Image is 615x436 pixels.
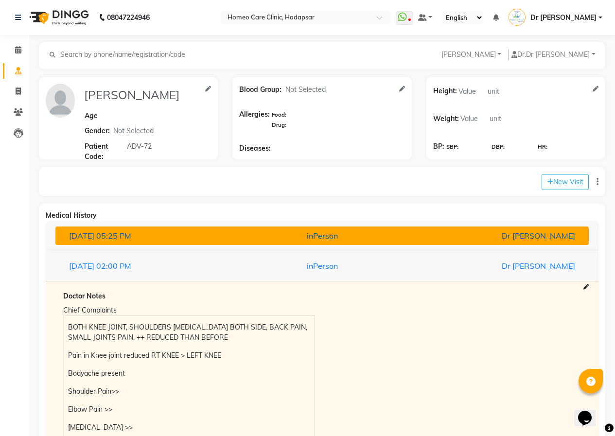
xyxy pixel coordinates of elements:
[272,111,286,118] span: Food:
[457,84,486,99] input: Value
[96,231,131,241] span: 05:25 PM
[85,141,125,162] span: Patient Code:
[488,111,517,126] input: unit
[68,386,310,397] p: Shoulder Pain>>
[272,122,286,128] span: Drug:
[85,126,110,136] span: Gender:
[542,174,589,190] button: New Visit
[69,261,94,271] span: [DATE]
[68,350,310,361] p: Pain in Knee joint reduced RT KNEE > LEFT KNEE
[492,143,505,151] span: DBP:
[85,111,98,120] span: Age
[239,109,270,130] span: Allergies:
[63,291,581,301] div: Doctor Notes
[69,231,94,241] span: [DATE]
[63,305,315,315] div: Chief Complaints
[439,49,505,60] button: [PERSON_NAME]
[46,210,598,221] div: Medical History
[83,84,201,106] input: Name
[239,85,281,95] span: Blood Group:
[538,143,547,151] span: HR:
[486,84,515,99] input: unit
[508,49,598,60] button: Dr.Dr [PERSON_NAME]
[96,261,131,271] span: 02:00 PM
[68,322,310,343] p: BOTH KNEE JOINT, SHOULDERS [MEDICAL_DATA] BOTH SIDE, BACK PAIN, SMALL JOINTS PAIN, ++ REDUCED THA...
[25,4,91,31] img: logo
[68,368,310,379] p: Bodyache present
[235,260,409,272] div: inPerson
[59,49,193,60] input: Search by phone/name/registration/code
[55,227,589,245] button: [DATE]05:25 PMinPersonDr [PERSON_NAME]
[446,143,458,151] span: SBP:
[459,111,488,126] input: Value
[239,143,271,154] span: Diseases:
[433,111,459,126] span: Weight:
[509,9,526,26] img: Dr Pooja Doshi
[511,50,526,59] span: Dr.
[125,139,201,154] input: Patient Code
[530,13,597,23] span: Dr [PERSON_NAME]
[55,257,589,275] button: [DATE]02:00 PMinPersonDr [PERSON_NAME]
[235,230,409,242] div: inPerson
[68,404,310,415] p: Elbow Pain >>
[433,84,457,99] span: Height:
[409,230,582,242] div: Dr [PERSON_NAME]
[46,84,75,118] img: profile
[433,141,444,152] span: BP:
[68,422,310,433] p: [MEDICAL_DATA] >>
[409,260,582,272] div: Dr [PERSON_NAME]
[107,4,150,31] b: 08047224946
[574,397,605,426] iframe: chat widget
